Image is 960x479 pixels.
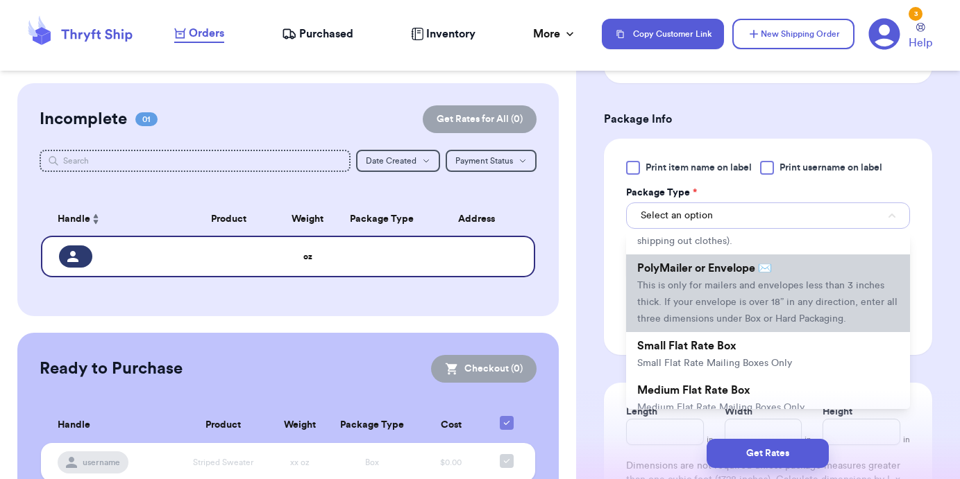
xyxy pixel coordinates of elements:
[440,458,462,467] span: $0.00
[637,385,750,396] span: Medium Flat Rate Box
[356,150,440,172] button: Date Created
[90,211,101,227] button: Sort ascending
[278,202,337,236] th: Weight
[533,26,577,42] div: More
[637,403,805,412] span: Medium Flat Rate Mailing Boxes Only
[431,355,537,383] button: Checkout (0)
[40,108,127,130] h2: Incomplete
[58,418,90,433] span: Handle
[271,408,329,443] th: Weight
[780,161,882,175] span: Print username on label
[58,212,90,227] span: Handle
[637,281,898,324] span: This is only for mailers and envelopes less than 3 inches thick. If your envelope is over 18” in ...
[282,26,353,42] a: Purchased
[909,7,923,21] div: 3
[455,157,513,165] span: Payment Status
[426,202,535,236] th: Address
[83,457,120,468] span: username
[637,358,792,368] span: Small Flat Rate Mailing Boxes Only
[426,26,475,42] span: Inventory
[823,405,852,419] label: Height
[909,35,932,51] span: Help
[329,408,415,443] th: Package Type
[423,105,537,133] button: Get Rates for All (0)
[909,23,932,51] a: Help
[626,405,657,419] label: Length
[40,358,183,380] h2: Ready to Purchase
[135,112,158,126] span: 01
[189,25,224,42] span: Orders
[637,340,736,351] span: Small Flat Rate Box
[604,111,932,128] h3: Package Info
[602,19,724,49] button: Copy Customer Link
[626,186,697,200] label: Package Type
[732,19,854,49] button: New Shipping Order
[299,26,353,42] span: Purchased
[725,405,752,419] label: Width
[337,202,426,236] th: Package Type
[40,150,351,172] input: Search
[415,408,487,443] th: Cost
[366,157,416,165] span: Date Created
[365,458,379,467] span: Box
[641,209,713,223] span: Select an option
[637,263,772,274] span: PolyMailer or Envelope ✉️
[446,150,537,172] button: Payment Status
[179,202,278,236] th: Product
[707,439,829,468] button: Get Rates
[193,458,253,467] span: Striped Sweater
[290,458,310,467] span: xx oz
[303,252,312,261] strong: oz
[626,202,910,229] button: Select an option
[411,26,475,42] a: Inventory
[175,408,271,443] th: Product
[174,25,224,43] a: Orders
[646,161,752,175] span: Print item name on label
[868,18,900,50] a: 3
